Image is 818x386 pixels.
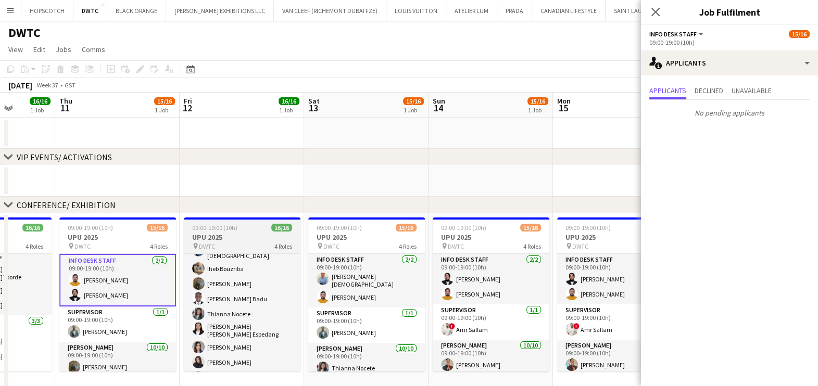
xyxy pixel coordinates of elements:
[166,1,274,21] button: [PERSON_NAME] EXHIBITIONS LLC
[308,96,320,106] span: Sat
[33,45,45,54] span: Edit
[17,200,116,210] div: CONFERENCE/ EXHIBITION
[695,87,723,94] span: Declined
[279,97,299,105] span: 16/16
[59,254,176,306] app-card-role: Info desk staff2/209:00-19:00 (10h)[PERSON_NAME][PERSON_NAME]
[65,81,75,89] div: GST
[572,242,588,250] span: DWTC
[641,104,818,122] p: No pending applicants
[557,217,674,371] app-job-card: 09:00-19:00 (10h)15/16UPU 2025 DWTC4 RolesInfo desk staff2/209:00-19:00 (10h)[PERSON_NAME][PERSON...
[199,242,215,250] span: DWTC
[154,97,175,105] span: 15/16
[59,306,176,342] app-card-role: Supervisor1/109:00-19:00 (10h)[PERSON_NAME]
[399,242,417,250] span: 4 Roles
[21,1,73,21] button: HOPSCOTCH
[557,254,674,304] app-card-role: Info desk staff2/209:00-19:00 (10h)[PERSON_NAME][PERSON_NAME]
[448,242,464,250] span: DWTC
[433,254,549,304] app-card-role: Info desk staff2/209:00-19:00 (10h)[PERSON_NAME][PERSON_NAME]
[59,233,176,242] h3: UPU 2025
[446,1,497,21] button: ATELIER LUM
[323,242,339,250] span: DWTC
[308,217,425,371] app-job-card: 09:00-19:00 (10h)15/16UPU 2025 DWTC4 RolesInfo desk staff2/209:00-19:00 (10h)[PERSON_NAME][DEMOGR...
[449,323,455,329] span: !
[78,43,109,56] a: Comms
[527,97,548,105] span: 15/16
[649,30,697,38] span: Info desk staff
[107,1,166,21] button: BLACK ORANGE
[192,224,237,231] span: 09:00-19:00 (10h)
[58,102,72,114] span: 11
[274,1,386,21] button: VAN CLEEF (RICHEMONT DUBAI FZE)
[523,242,541,250] span: 4 Roles
[150,242,168,250] span: 4 Roles
[274,242,292,250] span: 4 Roles
[147,224,168,231] span: 15/16
[308,233,425,242] h3: UPU 2025
[308,254,425,307] app-card-role: Info desk staff2/209:00-19:00 (10h)[PERSON_NAME][DEMOGRAPHIC_DATA] [PERSON_NAME][PERSON_NAME]
[641,5,818,19] h3: Job Fulfilment
[649,38,810,46] div: 09:00-19:00 (10h)
[557,96,571,106] span: Mon
[789,30,810,38] span: 15/16
[431,102,445,114] span: 14
[520,224,541,231] span: 15/16
[271,224,292,231] span: 16/16
[184,233,300,242] h3: UPU 2025
[606,1,665,21] button: SAINT LAURENT
[30,106,50,114] div: 1 Job
[557,233,674,242] h3: UPU 2025
[74,242,91,250] span: DWTC
[396,224,417,231] span: 15/16
[556,102,571,114] span: 15
[30,97,51,105] span: 16/16
[82,45,105,54] span: Comms
[26,242,43,250] span: 4 Roles
[17,152,112,162] div: VIP EVENTS/ ACTIVATIONS
[649,87,686,94] span: Applicants
[404,106,423,114] div: 1 Job
[649,30,705,38] button: Info desk staff
[433,304,549,340] app-card-role: Supervisor1/109:00-19:00 (10h)!Amr Sallam
[386,1,446,21] button: LOUIS VUITTON
[433,96,445,106] span: Sun
[528,106,548,114] div: 1 Job
[557,304,674,340] app-card-role: Supervisor1/109:00-19:00 (10h)!Amr Sallam
[8,80,32,91] div: [DATE]
[4,43,27,56] a: View
[184,96,192,106] span: Fri
[573,323,580,329] span: !
[8,25,41,41] h1: DWTC
[433,217,549,371] app-job-card: 09:00-19:00 (10h)15/16UPU 2025 DWTC4 RolesInfo desk staff2/209:00-19:00 (10h)[PERSON_NAME][PERSON...
[29,43,49,56] a: Edit
[73,1,107,21] button: DWTC
[184,217,300,371] app-job-card: 09:00-19:00 (10h)16/16UPU 2025 DWTC4 Roles[PERSON_NAME]10/1009:00-19:00 (10h)[PERSON_NAME][PERSON...
[497,1,532,21] button: PRADA
[59,217,176,371] app-job-card: 09:00-19:00 (10h)15/16UPU 2025 DWTC4 RolesInfo desk staff2/209:00-19:00 (10h)[PERSON_NAME][PERSON...
[307,102,320,114] span: 13
[155,106,174,114] div: 1 Job
[532,1,606,21] button: CANADIAN LIFESTYLE
[732,87,772,94] span: Unavailable
[641,50,818,75] div: Applicants
[279,106,299,114] div: 1 Job
[22,224,43,231] span: 16/16
[59,96,72,106] span: Thu
[8,45,23,54] span: View
[433,233,549,242] h3: UPU 2025
[317,224,362,231] span: 09:00-19:00 (10h)
[56,45,71,54] span: Jobs
[441,224,486,231] span: 09:00-19:00 (10h)
[403,97,424,105] span: 15/16
[182,102,192,114] span: 12
[34,81,60,89] span: Week 37
[308,307,425,343] app-card-role: Supervisor1/109:00-19:00 (10h)[PERSON_NAME]
[565,224,611,231] span: 09:00-19:00 (10h)
[52,43,75,56] a: Jobs
[68,224,113,231] span: 09:00-19:00 (10h)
